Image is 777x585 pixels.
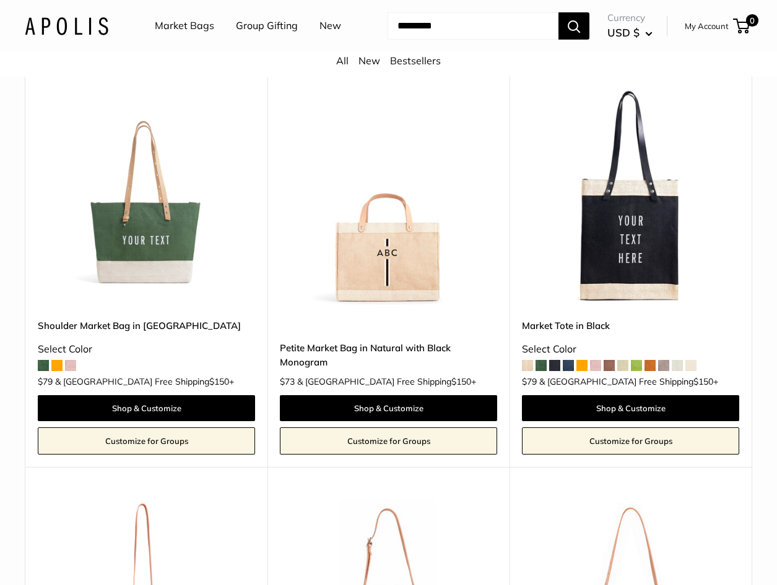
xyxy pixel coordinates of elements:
input: Search... [388,12,558,40]
a: Shoulder Market Bag in [GEOGRAPHIC_DATA] [38,318,255,333]
img: Petite Market Bag in Natural with Black Monogram [280,89,497,306]
a: Bestsellers [390,54,441,67]
img: Shoulder Market Bag in Field Green [38,89,255,306]
span: $150 [693,376,713,387]
a: Petite Market Bag in Natural with Black MonogramPetite Market Bag in Natural with Black Monogram [280,89,497,306]
a: Petite Market Bag in Natural with Black Monogram [280,341,497,370]
span: USD $ [607,26,640,39]
span: $73 [280,376,295,387]
button: Search [558,12,589,40]
a: Shoulder Market Bag in Field GreenShoulder Market Bag in Field Green [38,89,255,306]
img: description_Make it yours with custom text. [522,89,739,306]
a: Market Bags [155,17,214,35]
a: My Account [685,19,729,33]
span: & [GEOGRAPHIC_DATA] Free Shipping + [55,377,234,386]
span: $150 [451,376,471,387]
img: Apolis [25,17,108,35]
span: $79 [38,376,53,387]
a: Group Gifting [236,17,298,35]
div: Select Color [38,340,255,359]
a: Shop & Customize [522,395,739,421]
a: Shop & Customize [280,395,497,421]
span: & [GEOGRAPHIC_DATA] Free Shipping + [539,377,718,386]
a: All [336,54,349,67]
a: Shop & Customize [38,395,255,421]
a: 0 [734,19,750,33]
button: USD $ [607,23,653,43]
a: Market Tote in Black [522,318,739,333]
a: Customize for Groups [280,427,497,455]
div: Select Color [522,340,739,359]
span: $150 [209,376,229,387]
span: 0 [746,14,758,27]
a: Customize for Groups [38,427,255,455]
span: $79 [522,376,537,387]
a: New [319,17,341,35]
a: Customize for Groups [522,427,739,455]
a: description_Make it yours with custom text.Market Tote in Black [522,89,739,306]
span: & [GEOGRAPHIC_DATA] Free Shipping + [297,377,476,386]
a: New [358,54,380,67]
span: Currency [607,9,653,27]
